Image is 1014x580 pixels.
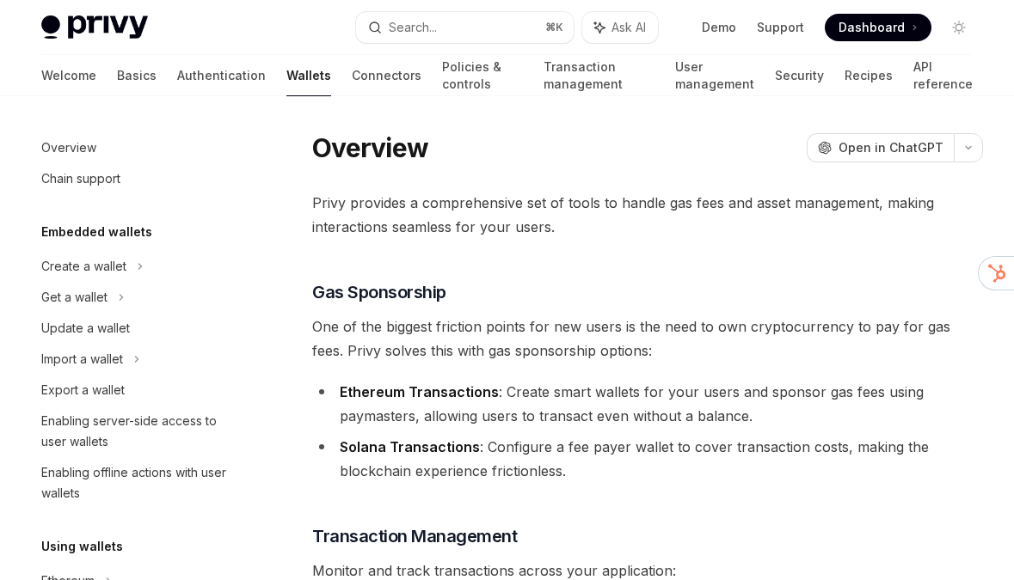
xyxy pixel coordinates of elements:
[41,349,123,369] div: Import a wallet
[312,524,517,548] span: Transaction Management
[352,55,421,96] a: Connectors
[675,55,754,96] a: User management
[41,536,123,557] h5: Using wallets
[442,55,523,96] a: Policies & controls
[28,132,248,163] a: Overview
[312,435,983,483] li: : Configure a fee payer wallet to cover transaction costs, making the blockchain experience frict...
[839,139,943,156] span: Open in ChatGPT
[286,55,331,96] a: Wallets
[41,168,120,189] div: Chain support
[356,12,573,43] button: Search...⌘K
[582,12,658,43] button: Ask AI
[312,314,983,363] span: One of the biggest friction points for new users is the need to own cryptocurrency to pay for gas...
[41,462,237,504] div: Enabling offline actions with user wallets
[41,380,125,400] div: Export a wallet
[28,457,248,509] a: Enabling offline actions with user wallets
[757,19,804,36] a: Support
[312,280,446,304] span: Gas Sponsorship
[312,191,983,239] span: Privy provides a comprehensive set of tools to handle gas fees and asset management, making inter...
[945,14,973,41] button: Toggle dark mode
[389,17,437,38] div: Search...
[544,55,654,96] a: Transaction management
[839,19,905,36] span: Dashboard
[28,313,248,344] a: Update a wallet
[41,55,96,96] a: Welcome
[41,411,237,452] div: Enabling server-side access to user wallets
[41,137,96,158] div: Overview
[312,132,428,163] h1: Overview
[312,380,983,428] li: : Create smart wallets for your users and sponsor gas fees using paymasters, allowing users to tr...
[611,19,646,36] span: Ask AI
[340,383,499,400] strong: Ethereum Transactions
[41,15,148,40] img: light logo
[28,406,248,457] a: Enabling server-side access to user wallets
[28,163,248,194] a: Chain support
[28,375,248,406] a: Export a wallet
[825,14,931,41] a: Dashboard
[845,55,893,96] a: Recipes
[340,438,480,455] strong: Solana Transactions
[117,55,157,96] a: Basics
[41,318,130,339] div: Update a wallet
[775,55,824,96] a: Security
[702,19,736,36] a: Demo
[41,287,108,308] div: Get a wallet
[41,256,126,277] div: Create a wallet
[545,21,563,34] span: ⌘ K
[177,55,266,96] a: Authentication
[41,222,152,242] h5: Embedded wallets
[913,55,973,96] a: API reference
[807,133,954,162] button: Open in ChatGPT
